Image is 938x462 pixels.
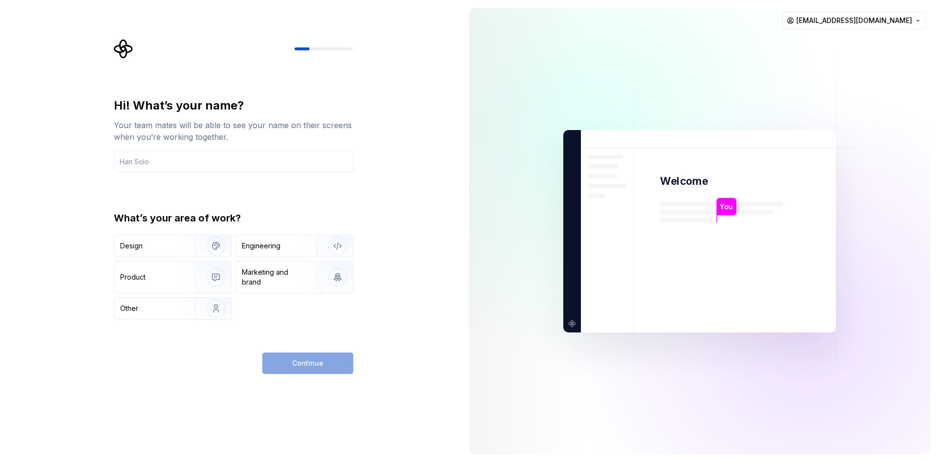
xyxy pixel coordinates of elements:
span: [EMAIL_ADDRESS][DOMAIN_NAME] [796,16,912,25]
div: Marketing and brand [242,267,308,287]
div: Engineering [242,241,280,251]
div: Hi! What’s your name? [114,98,353,113]
button: [EMAIL_ADDRESS][DOMAIN_NAME] [782,12,926,29]
div: Design [120,241,143,251]
input: Han Solo [114,151,353,172]
svg: Supernova Logo [114,39,133,59]
div: Other [120,304,138,313]
p: Welcome [660,174,708,188]
div: What’s your area of work? [114,211,353,225]
p: You [720,201,733,212]
div: Your team mates will be able to see your name on their screens when you’re working together. [114,119,353,143]
div: Product [120,272,146,282]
